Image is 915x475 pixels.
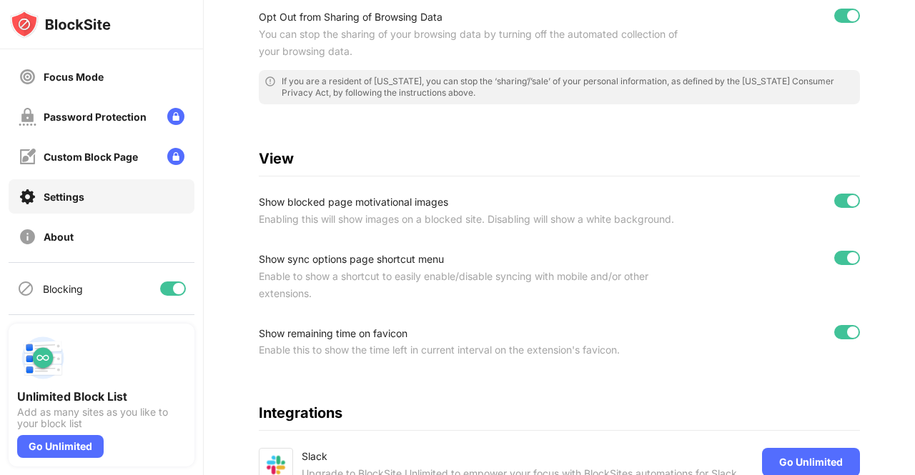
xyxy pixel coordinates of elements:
[264,76,276,87] img: error-circle-outline.svg
[19,108,36,126] img: password-protection-off.svg
[259,26,680,60] div: You can stop the sharing of your browsing data by turning off the automated collection of your br...
[19,188,36,206] img: settings-on.svg
[19,148,36,166] img: customize-block-page-off.svg
[44,71,104,83] div: Focus Mode
[44,231,74,243] div: About
[17,389,186,404] div: Unlimited Block List
[44,111,147,123] div: Password Protection
[43,283,83,295] div: Blocking
[259,325,680,342] div: Show remaining time on favicon
[259,404,860,421] div: Integrations
[19,228,36,246] img: about-off.svg
[259,9,680,26] div: Opt Out from Sharing of Browsing Data
[259,251,680,268] div: Show sync options page shortcut menu
[44,151,138,163] div: Custom Block Page
[44,191,84,203] div: Settings
[17,435,104,458] div: Go Unlimited
[259,194,680,211] div: Show blocked page motivational images
[17,406,186,429] div: Add as many sites as you like to your block list
[259,341,680,359] div: Enable this to show the time left in current interval on the extension's favicon.
[17,280,34,297] img: blocking-icon.svg
[19,68,36,86] img: focus-off.svg
[259,150,860,167] div: View
[282,76,854,99] div: If you are a resident of [US_STATE], you can stop the ‘sharing’/’sale’ of your personal informati...
[259,211,680,228] div: Enabling this will show images on a blocked site. Disabling will show a white background.
[17,332,69,384] img: push-block-list.svg
[167,148,184,165] img: lock-menu.svg
[167,108,184,125] img: lock-menu.svg
[259,268,680,302] div: Enable to show a shortcut to easily enable/disable syncing with mobile and/or other extensions.
[302,448,740,465] div: Slack
[10,10,111,39] img: logo-blocksite.svg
